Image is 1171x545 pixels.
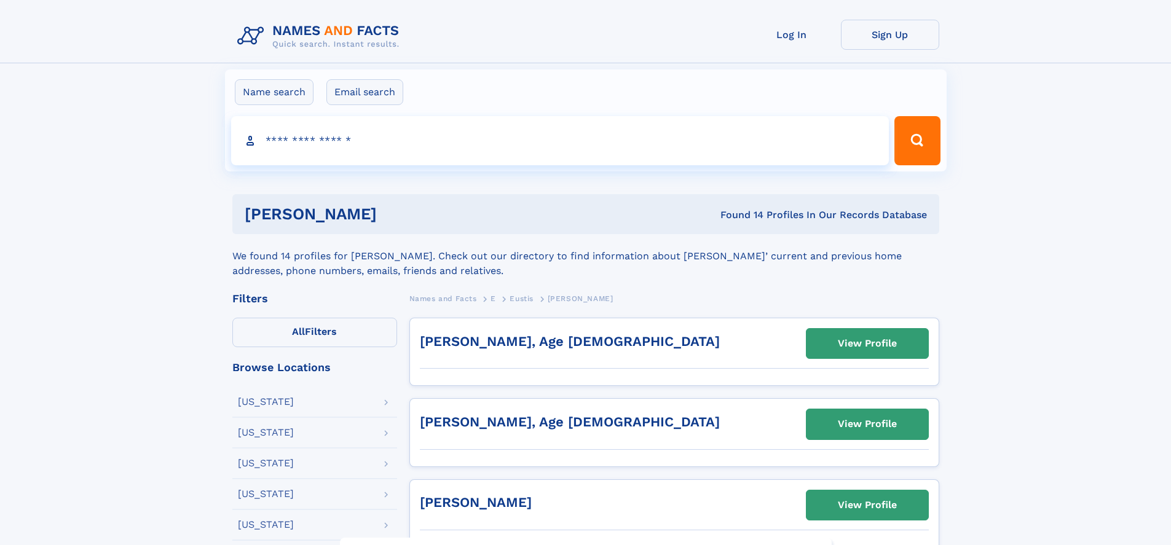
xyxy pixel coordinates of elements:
div: [US_STATE] [238,520,294,530]
div: [US_STATE] [238,428,294,437]
a: [PERSON_NAME], Age [DEMOGRAPHIC_DATA] [420,334,720,349]
a: [PERSON_NAME] [420,495,532,510]
span: Eustis [510,294,534,303]
label: Filters [232,318,397,347]
a: [PERSON_NAME], Age [DEMOGRAPHIC_DATA] [420,414,720,429]
a: View Profile [806,329,928,358]
span: All [292,326,305,337]
span: E [491,294,496,303]
div: View Profile [838,491,897,519]
div: [US_STATE] [238,458,294,468]
div: Filters [232,293,397,304]
a: View Profile [806,490,928,520]
button: Search Button [894,116,940,165]
a: Names and Facts [409,291,477,306]
div: We found 14 profiles for [PERSON_NAME]. Check out our directory to find information about [PERSON... [232,234,939,278]
img: Logo Names and Facts [232,20,409,53]
h1: [PERSON_NAME] [245,206,549,222]
label: Name search [235,79,313,105]
a: Sign Up [841,20,939,50]
div: View Profile [838,329,897,358]
span: [PERSON_NAME] [548,294,613,303]
div: [US_STATE] [238,397,294,407]
a: E [491,291,496,306]
a: Eustis [510,291,534,306]
input: search input [231,116,889,165]
label: Email search [326,79,403,105]
div: Found 14 Profiles In Our Records Database [548,208,927,222]
div: View Profile [838,410,897,438]
div: Browse Locations [232,362,397,373]
a: Log In [743,20,841,50]
div: [US_STATE] [238,489,294,499]
a: View Profile [806,409,928,439]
